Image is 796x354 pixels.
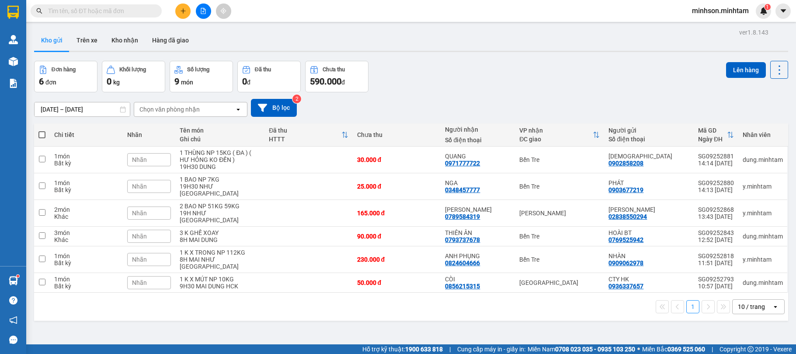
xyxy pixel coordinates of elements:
[35,102,130,116] input: Select a date range.
[698,213,734,220] div: 13:43 [DATE]
[743,210,783,217] div: y.minhtam
[132,256,147,263] span: Nhãn
[341,79,345,86] span: đ
[608,179,689,186] div: PHÁT
[667,346,705,353] strong: 0369 525 060
[180,276,260,283] div: 1 K X MÚT NP 10KG
[104,30,145,51] button: Kho nhận
[555,346,635,353] strong: 0708 023 035 - 0935 103 250
[48,6,151,16] input: Tìm tên, số ĐT hoặc mã đơn
[698,136,727,143] div: Ngày ĐH
[457,344,525,354] span: Cung cấp máy in - giấy in:
[357,131,437,138] div: Chưa thu
[175,4,191,19] button: plus
[247,79,250,86] span: đ
[449,344,451,354] span: |
[519,210,600,217] div: [PERSON_NAME]
[34,30,70,51] button: Kho gửi
[698,229,734,236] div: SG09252843
[45,79,56,86] span: đơn
[637,347,640,351] span: ⚪️
[269,127,341,134] div: Đã thu
[132,279,147,286] span: Nhãn
[180,136,260,143] div: Ghi chú
[608,153,689,160] div: KINH
[445,236,480,243] div: 0793737678
[9,296,17,305] span: question-circle
[445,229,511,236] div: THIÊN ÂN
[519,183,600,190] div: Bến Tre
[445,153,511,160] div: QUANG
[180,229,260,236] div: 3 K GHẾ XOAY
[180,203,260,210] div: 2 BAO NP 51KG 59KG
[519,127,593,134] div: VP nhận
[608,252,689,259] div: NHÀN
[445,206,511,213] div: LÝ THANH LONG KHTT
[698,206,734,213] div: SG09252868
[357,233,437,240] div: 90.000 đ
[698,276,734,283] div: SG09252793
[36,8,42,14] span: search
[170,61,233,92] button: Số lượng9món
[39,76,44,87] span: 6
[712,344,713,354] span: |
[528,344,635,354] span: Miền Nam
[642,344,705,354] span: Miền Bắc
[405,346,443,353] strong: 1900 633 818
[686,300,699,313] button: 1
[445,252,511,259] div: ANH PHỤNG
[292,95,301,103] sup: 2
[608,236,643,243] div: 0769525942
[216,4,231,19] button: aim
[180,249,260,256] div: 1 K X TRONG NP 112KG
[180,163,260,170] div: 19H30 DUNG
[220,8,226,14] span: aim
[305,61,368,92] button: Chưa thu590.000đ
[357,210,437,217] div: 165.000 đ
[515,123,604,147] th: Toggle SortBy
[187,67,209,73] div: Số lượng
[54,236,118,243] div: Khác
[743,131,783,138] div: Nhân viên
[608,160,643,167] div: 0902858208
[200,8,206,14] span: file-add
[445,160,480,167] div: 0971777722
[765,4,771,10] sup: 1
[698,283,734,290] div: 10:57 [DATE]
[739,28,768,37] div: ver 1.8.143
[445,283,480,290] div: 0856215315
[608,259,643,266] div: 0909062978
[698,160,734,167] div: 14:14 [DATE]
[362,344,443,354] span: Hỗ trợ kỹ thuật:
[9,276,18,285] img: warehouse-icon
[323,67,345,73] div: Chưa thu
[107,76,111,87] span: 0
[9,79,18,88] img: solution-icon
[119,67,146,73] div: Khối lượng
[445,179,511,186] div: NGA
[145,30,196,51] button: Hàng đã giao
[7,6,19,19] img: logo-vxr
[357,183,437,190] div: 25.000 đ
[269,136,341,143] div: HTTT
[698,259,734,266] div: 11:51 [DATE]
[357,279,437,286] div: 50.000 đ
[242,76,247,87] span: 0
[698,179,734,186] div: SG09252880
[743,256,783,263] div: y.minhtam
[445,126,511,133] div: Người nhận
[9,57,18,66] img: warehouse-icon
[54,259,118,266] div: Bất kỳ
[132,210,147,217] span: Nhãn
[743,156,783,163] div: dung.minhtam
[196,4,211,19] button: file-add
[608,283,643,290] div: 0936337657
[519,136,593,143] div: ĐC giao
[698,252,734,259] div: SG09252818
[445,276,511,283] div: CÒI
[181,79,193,86] span: món
[519,256,600,263] div: Bến Tre
[608,127,689,134] div: Người gửi
[132,183,147,190] span: Nhãn
[743,279,783,286] div: dung.minhtam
